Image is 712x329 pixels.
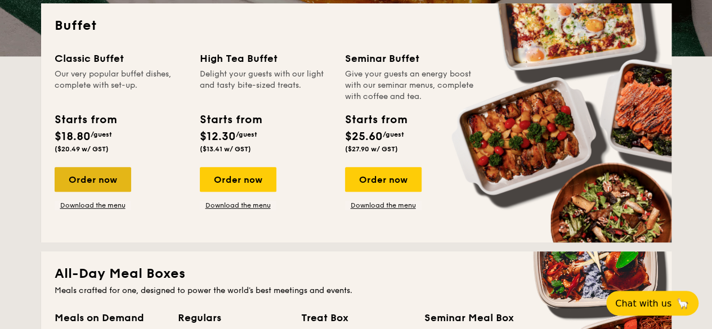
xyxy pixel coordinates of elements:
[55,145,109,153] span: ($20.49 w/ GST)
[55,285,658,296] div: Meals crafted for one, designed to power the world's best meetings and events.
[55,111,116,128] div: Starts from
[200,145,251,153] span: ($13.41 w/ GST)
[345,167,422,192] div: Order now
[676,297,689,310] span: 🦙
[55,69,186,102] div: Our very popular buffet dishes, complete with set-up.
[55,310,164,326] div: Meals on Demand
[200,130,236,143] span: $12.30
[615,298,671,309] span: Chat with us
[91,130,112,138] span: /guest
[345,111,406,128] div: Starts from
[345,130,383,143] span: $25.60
[55,201,131,210] a: Download the menu
[55,265,658,283] h2: All-Day Meal Boxes
[345,51,477,66] div: Seminar Buffet
[200,201,276,210] a: Download the menu
[200,51,332,66] div: High Tea Buffet
[55,130,91,143] span: $18.80
[178,310,288,326] div: Regulars
[301,310,411,326] div: Treat Box
[424,310,534,326] div: Seminar Meal Box
[200,111,261,128] div: Starts from
[606,291,698,316] button: Chat with us🦙
[345,145,398,153] span: ($27.90 w/ GST)
[383,130,404,138] span: /guest
[200,69,332,102] div: Delight your guests with our light and tasty bite-sized treats.
[345,69,477,102] div: Give your guests an energy boost with our seminar menus, complete with coffee and tea.
[55,167,131,192] div: Order now
[55,17,658,35] h2: Buffet
[345,201,422,210] a: Download the menu
[200,167,276,192] div: Order now
[55,51,186,66] div: Classic Buffet
[236,130,257,138] span: /guest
